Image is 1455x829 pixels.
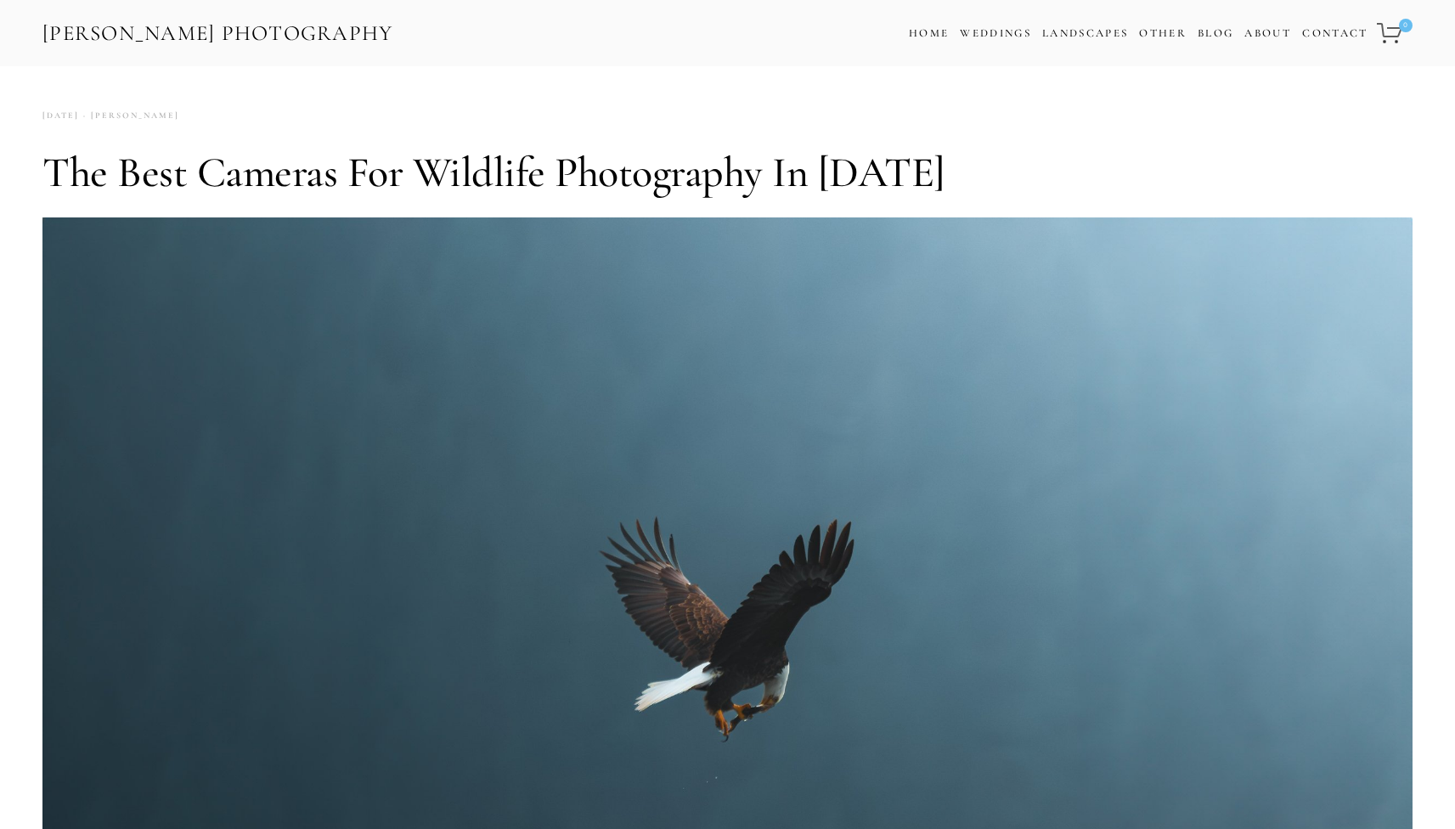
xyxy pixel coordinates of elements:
[909,21,949,46] a: Home
[79,104,179,127] a: [PERSON_NAME]
[1042,26,1128,40] a: Landscapes
[1244,21,1291,46] a: About
[1302,21,1368,46] a: Contact
[1139,26,1187,40] a: Other
[1399,19,1413,32] span: 0
[42,147,1413,198] h1: The Best Cameras for Wildlife Photography in [DATE]
[1198,21,1233,46] a: Blog
[1374,13,1414,54] a: 0 items in cart
[41,14,395,53] a: [PERSON_NAME] Photography
[960,26,1031,40] a: Weddings
[42,104,79,127] time: [DATE]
